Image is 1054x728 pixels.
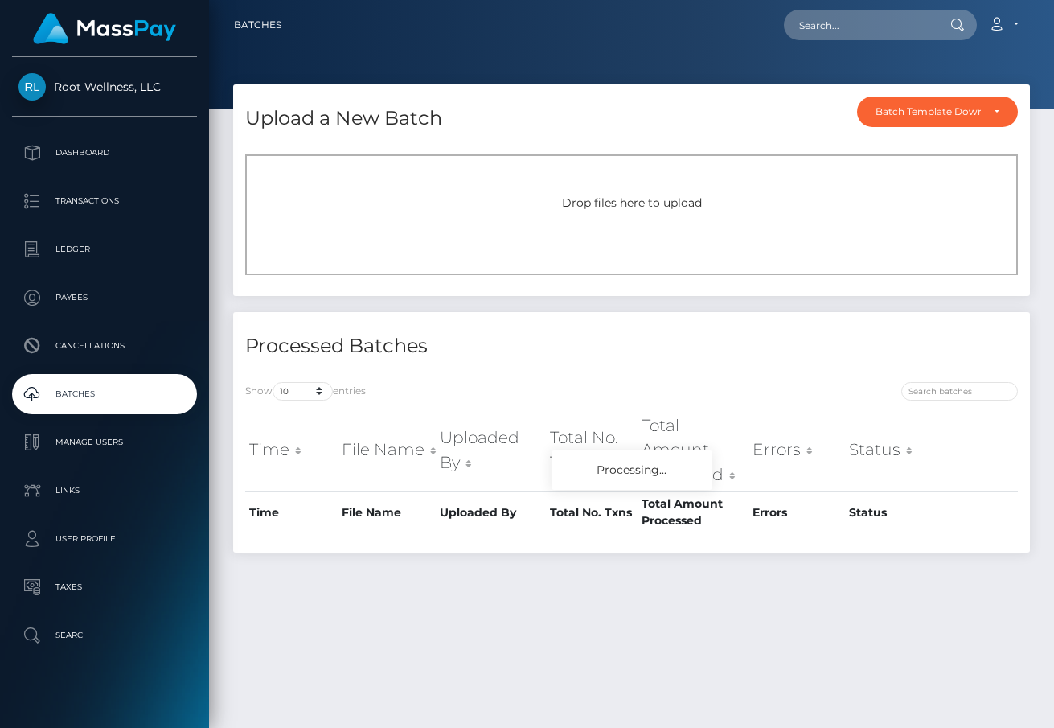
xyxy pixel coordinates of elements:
a: Transactions [12,181,197,221]
th: Total No. Txns [546,491,638,533]
a: Manage Users [12,422,197,463]
h4: Processed Batches [245,332,620,360]
th: Status [845,409,943,491]
th: Uploaded By [436,491,546,533]
a: Links [12,471,197,511]
a: Cancellations [12,326,197,366]
th: Time [245,491,338,533]
p: Cancellations [18,334,191,358]
p: Search [18,623,191,648]
p: Dashboard [18,141,191,165]
a: Dashboard [12,133,197,173]
th: Errors [748,409,845,491]
img: MassPay Logo [33,13,176,44]
th: Uploaded By [436,409,546,491]
p: Links [18,479,191,503]
a: Payees [12,278,197,318]
th: Errors [748,491,845,533]
p: Manage Users [18,430,191,454]
span: Drop files here to upload [562,195,702,210]
button: Batch Template Download [857,97,1018,127]
a: Batches [234,8,281,42]
label: Show entries [245,382,366,401]
th: File Name [338,409,435,491]
p: Transactions [18,189,191,213]
div: Batch Template Download [876,105,981,118]
div: Processing... [552,450,712,490]
th: Status [845,491,943,533]
p: Ledger [18,237,191,261]
a: Batches [12,374,197,414]
select: Showentries [273,382,333,401]
th: Time [245,409,338,491]
input: Search batches [901,382,1018,401]
p: Taxes [18,575,191,599]
p: User Profile [18,527,191,551]
p: Batches [18,382,191,406]
th: Total No. Txns [546,409,638,491]
p: Payees [18,286,191,310]
th: Total Amount Processed [638,409,749,491]
th: File Name [338,491,435,533]
a: Taxes [12,567,197,607]
th: Total Amount Processed [638,491,749,533]
img: Root Wellness, LLC [18,73,46,101]
span: Root Wellness, LLC [12,80,197,94]
a: Search [12,615,197,656]
a: User Profile [12,519,197,559]
a: Ledger [12,229,197,269]
input: Search... [784,10,935,40]
h4: Upload a New Batch [245,105,442,133]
